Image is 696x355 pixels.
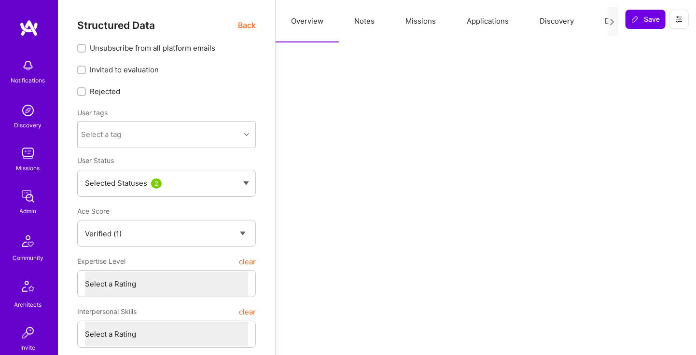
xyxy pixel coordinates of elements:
div: Discovery [14,120,42,130]
div: 2 [151,178,162,189]
div: Notifications [11,75,45,85]
img: logo [19,19,39,37]
span: Ace Score [77,207,110,215]
img: Invite [18,323,38,342]
span: Selected Statuses [85,178,147,188]
img: teamwork [18,144,38,163]
span: Back [238,19,256,31]
button: clear [239,303,256,320]
span: Rejected [90,86,120,96]
img: Architects [16,276,40,300]
img: bell [18,56,38,75]
div: Admin [20,206,37,216]
img: Community [16,230,40,253]
span: User Status [77,156,114,164]
i: icon Next [609,18,616,26]
img: caret [243,181,249,185]
span: Save [631,14,660,24]
span: Interpersonal Skills [77,303,137,320]
button: Save [626,10,666,29]
img: admin teamwork [18,187,38,206]
div: Missions [16,163,40,173]
span: Unsubscribe from all platform emails [90,43,215,53]
div: Community [13,253,43,263]
span: Expertise Level [77,253,125,270]
span: Invited to evaluation [90,65,159,75]
button: clear [239,253,256,270]
img: discovery [18,101,38,120]
div: Architects [14,300,42,310]
label: User tags [77,108,108,117]
span: Structured Data [77,19,155,31]
i: icon Chevron [244,132,249,137]
div: Select a tag [82,130,122,140]
div: Invite [21,342,36,353]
